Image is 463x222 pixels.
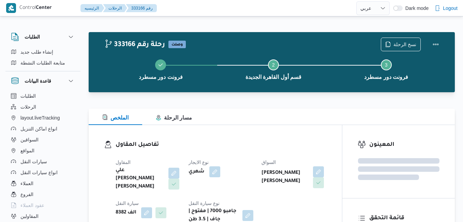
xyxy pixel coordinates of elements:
button: السواقين [8,134,78,145]
button: الرحلات [8,101,78,112]
span: وصلت [168,41,186,48]
button: الفروع [8,189,78,200]
span: layout.liveTracking [20,114,60,122]
span: الرحلات [20,103,36,111]
button: المواقع [8,145,78,156]
span: سيارات النقل [20,157,47,166]
button: الرئيسيه [80,4,104,12]
h2: 333166 رحلة رقم [104,41,165,50]
span: الطلبات [20,92,36,100]
svg: Step 1 is complete [158,62,163,68]
button: إنشاء طلب جديد [8,46,78,57]
span: الملخص [102,115,129,121]
button: الطلبات [11,33,75,41]
span: نسخ الرحلة [393,40,416,48]
b: Center [36,5,52,11]
span: نوع سيارة النقل [189,200,220,206]
span: سيارة النقل [116,200,139,206]
h3: قاعدة البيانات [25,77,51,85]
span: المقاولين [20,212,39,220]
span: الفروع [20,190,33,198]
h3: تفاصيل المقاول [116,140,327,150]
span: العملاء [20,179,33,188]
span: مسار الرحلة [156,115,192,121]
img: X8yXhbKr1z7QwAAAABJRU5ErkJggg== [6,3,16,13]
b: [PERSON_NAME] [PERSON_NAME] [262,169,308,185]
span: فرونت دور مسطرد [364,73,408,81]
span: انواع سيارات النقل [20,168,58,177]
button: layout.liveTracking [8,112,78,123]
b: الف 8382 [116,209,136,217]
button: Logout [432,1,460,15]
button: المقاولين [8,211,78,222]
b: شهري [189,168,205,176]
button: سيارات النقل [8,156,78,167]
span: قسم أول القاهرة الجديدة [245,73,301,81]
b: علي [PERSON_NAME] [PERSON_NAME] [116,166,164,191]
button: فرونت دور مسطرد [330,51,443,87]
button: الطلبات [8,91,78,101]
button: Actions [429,38,443,51]
span: السواقين [20,136,39,144]
span: عقود العملاء [20,201,44,209]
button: انواع سيارات النقل [8,167,78,178]
div: الطلبات [5,46,80,71]
button: متابعة الطلبات النشطة [8,57,78,68]
button: انواع اماكن التنزيل [8,123,78,134]
button: نسخ الرحلة [381,38,421,51]
span: Dark mode [403,5,429,11]
span: Logout [443,4,458,12]
button: عقود العملاء [8,200,78,211]
h3: الطلبات [25,33,40,41]
span: فرونت دور مسطرد [139,73,183,81]
span: المواقع [20,147,34,155]
span: المقاول [116,159,131,165]
button: فرونت دور مسطرد [104,51,217,87]
h3: المعينون [369,140,439,150]
button: قسم أول القاهرة الجديدة [217,51,330,87]
span: 2 [272,62,275,68]
span: السواق [262,159,276,165]
span: متابعة الطلبات النشطة [20,59,65,67]
span: نوع الايجار [189,159,209,165]
span: إنشاء طلب جديد [20,48,53,56]
button: قاعدة البيانات [11,77,75,85]
span: 3 [385,62,388,68]
span: انواع اماكن التنزيل [20,125,57,133]
b: وصلت [171,43,183,47]
button: الرحلات [103,4,127,12]
button: العملاء [8,178,78,189]
button: 333166 رقم [126,4,157,12]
